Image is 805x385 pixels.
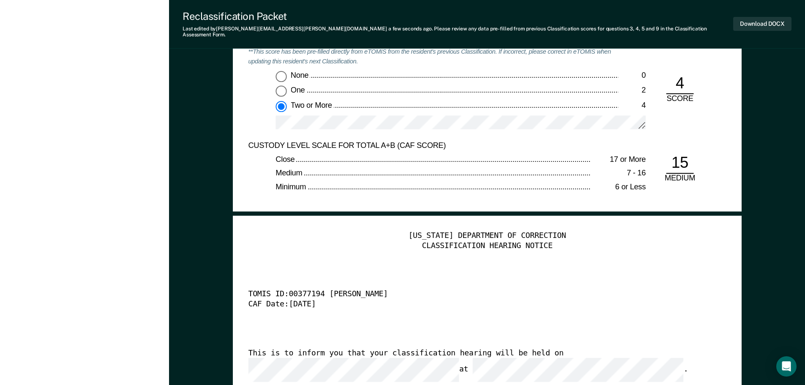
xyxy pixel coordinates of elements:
[183,26,733,38] div: Last edited by [PERSON_NAME][EMAIL_ADDRESS][PERSON_NAME][DOMAIN_NAME] . Please review any data pr...
[276,71,287,82] input: None0
[248,231,726,241] div: [US_STATE] DEPARTMENT OF CORRECTION
[248,141,618,151] div: CUSTODY LEVEL SCALE FOR TOTAL A+B (CAF SCORE)
[290,101,333,109] span: Two or More
[276,155,296,163] span: Close
[733,17,791,31] button: Download DOCX
[591,183,646,193] div: 6 or Less
[276,183,307,191] span: Minimum
[248,241,726,251] div: CLASSIFICATION HEARING NOTICE
[290,71,310,79] span: None
[776,356,797,377] div: Open Intercom Messenger
[618,101,646,111] div: 4
[248,300,702,310] div: CAF Date: [DATE]
[388,26,432,32] span: a few seconds ago
[666,74,693,94] div: 4
[659,94,700,104] div: SCORE
[183,10,733,22] div: Reclassification Packet
[591,155,646,165] div: 17 or More
[248,349,702,382] div: This is to inform you that your classification hearing will be held on at .
[659,174,700,184] div: MEDIUM
[276,86,287,97] input: One2
[276,169,304,177] span: Medium
[618,86,646,96] div: 2
[276,101,287,112] input: Two or More4
[618,71,646,81] div: 0
[248,290,702,300] div: TOMIS ID: 00377194 [PERSON_NAME]
[290,86,306,94] span: One
[591,169,646,179] div: 7 - 16
[666,153,693,174] div: 15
